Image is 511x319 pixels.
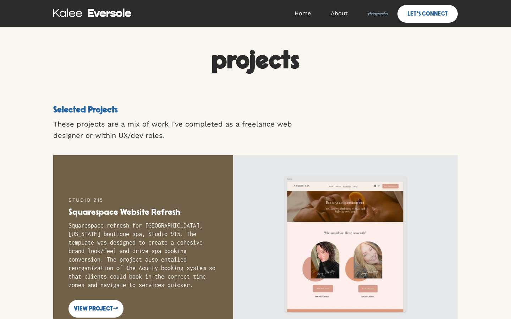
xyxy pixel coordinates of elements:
p: Squarespace refresh for [GEOGRAPHIC_DATA], [US_STATE] boutique spa, Studio 915. The template was ... [68,221,218,289]
h2: Selected Projects [53,105,133,115]
a: let's connect [397,5,458,23]
a: Projects [358,3,397,24]
a: view project⤻ [68,300,123,318]
a: Home [285,3,321,24]
p: These projects are a mix of work I've completed as a freelance web designer or within UX/dev roles. [53,118,319,141]
strong: ⤻ [113,306,118,312]
h3: Squarespace Website Refresh [68,207,218,218]
h1: projects [134,48,377,73]
div: Studio 915 [68,196,218,203]
a: About [321,3,358,24]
